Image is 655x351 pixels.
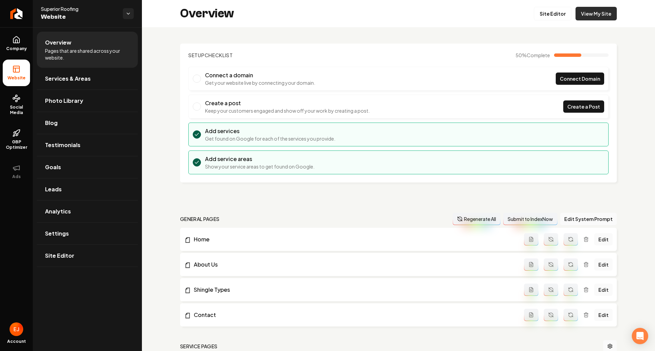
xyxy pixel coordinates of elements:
span: Ads [10,174,24,179]
a: Services & Areas [37,68,138,90]
span: Analytics [45,207,71,216]
span: GBP Optimizer [3,139,30,150]
button: Ads [3,158,30,185]
p: Show your service areas to get found on Google. [205,163,315,170]
button: Regenerate All [453,213,500,225]
span: Website [5,75,28,81]
a: Edit [594,233,613,245]
p: Get your website live by connecting your domain. [205,79,315,86]
a: Company [3,30,30,57]
a: Settings [37,223,138,244]
span: Testimonials [45,141,81,149]
span: Connect Domain [560,75,600,82]
span: Services & Areas [45,75,91,83]
button: Add admin page prompt [524,233,538,245]
span: 50 % [515,52,550,59]
a: Contact [184,311,524,319]
button: Edit System Prompt [560,213,617,225]
h2: Service Pages [180,343,218,350]
a: Blog [37,112,138,134]
h2: general pages [180,216,220,222]
span: Pages that are shared across your website. [45,47,130,61]
a: Site Editor [37,245,138,267]
button: Add admin page prompt [524,309,538,321]
h3: Create a post [205,99,370,107]
a: Connect Domain [556,73,604,85]
span: Superior Roofing [41,5,117,12]
img: Eduard Joers [10,322,23,336]
h3: Connect a domain [205,71,315,79]
a: Home [184,235,524,243]
a: Analytics [37,201,138,222]
a: Testimonials [37,134,138,156]
a: Edit [594,309,613,321]
a: View My Site [576,7,617,20]
a: Shingle Types [184,286,524,294]
h3: Add service areas [205,155,315,163]
span: Setup [188,52,205,58]
a: Site Editor [534,7,571,20]
button: Submit to IndexNow [503,213,557,225]
span: Overview [45,38,71,47]
span: Leads [45,185,62,193]
span: Goals [45,163,61,171]
h2: Checklist [188,52,233,59]
button: Add admin page prompt [524,258,538,271]
a: Leads [37,178,138,200]
a: Edit [594,284,613,296]
div: Open Intercom Messenger [632,328,648,344]
span: Site Editor [45,252,74,260]
a: GBP Optimizer [3,124,30,156]
span: Create a Post [567,103,600,110]
span: Company [3,46,30,51]
span: Settings [45,229,69,238]
a: Photo Library [37,90,138,112]
a: About Us [184,260,524,269]
h2: Overview [180,7,234,20]
button: Add admin page prompt [524,284,538,296]
span: Social Media [3,105,30,115]
p: Keep your customers engaged and show off your work by creating a post. [205,107,370,114]
a: Social Media [3,89,30,121]
h3: Add services [205,127,335,135]
span: Account [7,339,26,344]
p: Get found on Google for each of the services you provide. [205,135,335,142]
span: Website [41,12,117,22]
img: Rebolt Logo [10,8,23,19]
button: Open user button [10,322,23,336]
a: Create a Post [563,100,604,113]
a: Goals [37,156,138,178]
span: Blog [45,119,58,127]
span: Photo Library [45,97,83,105]
span: Complete [527,52,550,58]
a: Edit [594,258,613,271]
